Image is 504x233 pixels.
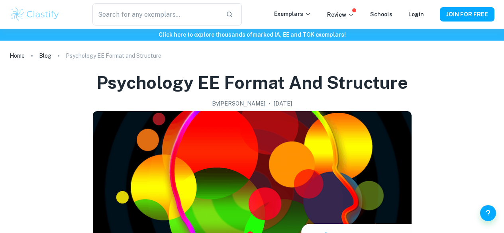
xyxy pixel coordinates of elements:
button: JOIN FOR FREE [440,7,494,22]
a: Schools [370,11,392,18]
a: Blog [39,50,51,61]
a: Login [408,11,424,18]
h1: Psychology EE Format and Structure [96,71,408,94]
p: Psychology EE Format and Structure [66,51,161,60]
a: Home [10,50,25,61]
h2: [DATE] [274,99,292,108]
p: Exemplars [274,10,311,18]
p: Review [327,10,354,19]
h6: Click here to explore thousands of marked IA, EE and TOK exemplars ! [2,30,502,39]
input: Search for any exemplars... [92,3,220,25]
h2: By [PERSON_NAME] [212,99,265,108]
p: • [269,99,271,108]
button: Help and Feedback [480,205,496,221]
img: Clastify logo [10,6,60,22]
